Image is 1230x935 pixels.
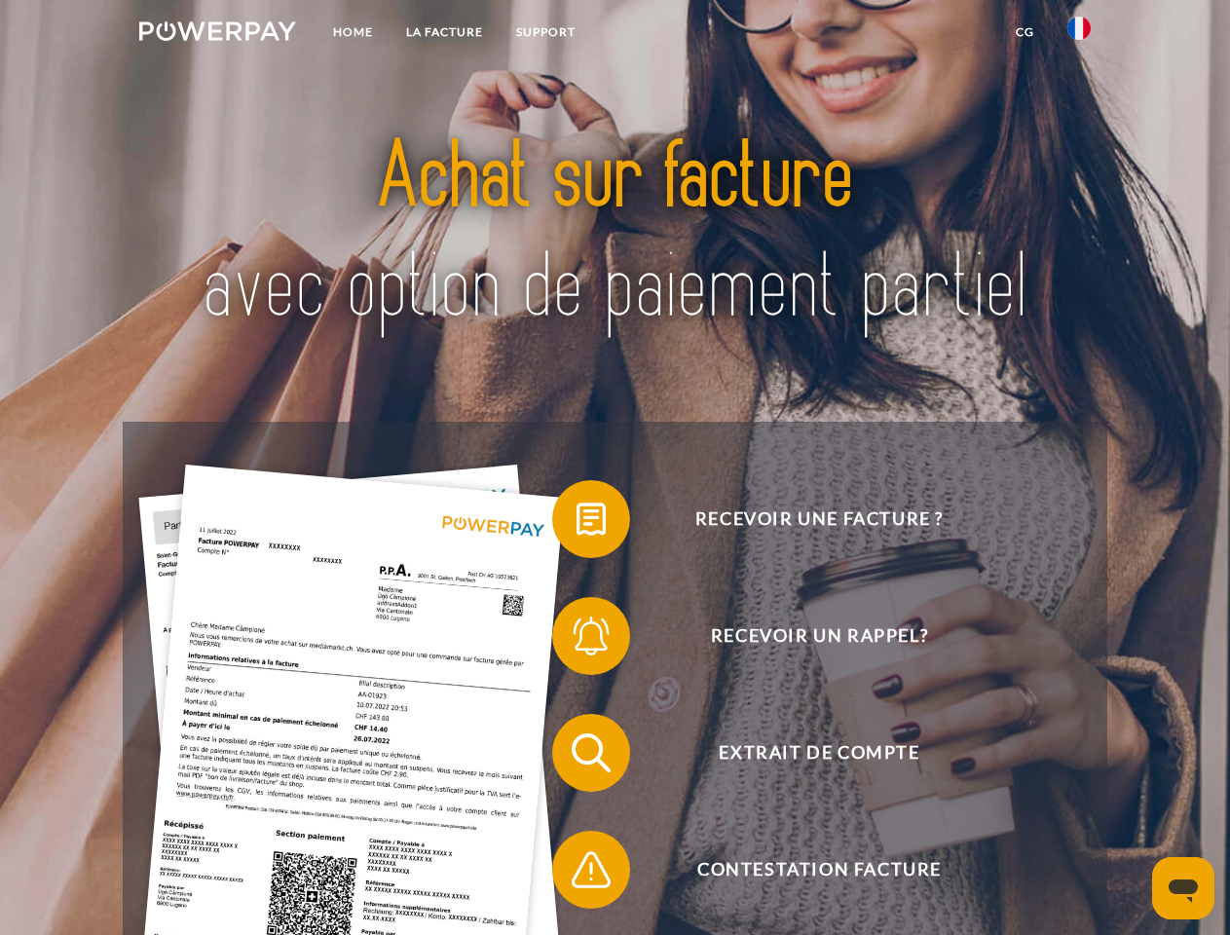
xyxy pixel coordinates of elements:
iframe: Bouton de lancement de la fenêtre de messagerie [1152,857,1214,919]
button: Contestation Facture [552,831,1059,909]
a: LA FACTURE [390,15,500,50]
img: qb_search.svg [567,729,615,777]
button: Recevoir un rappel? [552,597,1059,675]
a: Home [317,15,390,50]
span: Recevoir une facture ? [580,480,1058,558]
a: CG [999,15,1051,50]
img: qb_bill.svg [567,495,615,543]
img: qb_bell.svg [567,612,615,660]
span: Extrait de compte [580,714,1058,792]
button: Recevoir une facture ? [552,480,1059,558]
button: Extrait de compte [552,714,1059,792]
span: Contestation Facture [580,831,1058,909]
img: title-powerpay_fr.svg [186,93,1044,373]
img: logo-powerpay-white.svg [139,21,296,41]
span: Recevoir un rappel? [580,597,1058,675]
img: fr [1067,17,1091,40]
a: Support [500,15,592,50]
img: qb_warning.svg [567,845,615,894]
